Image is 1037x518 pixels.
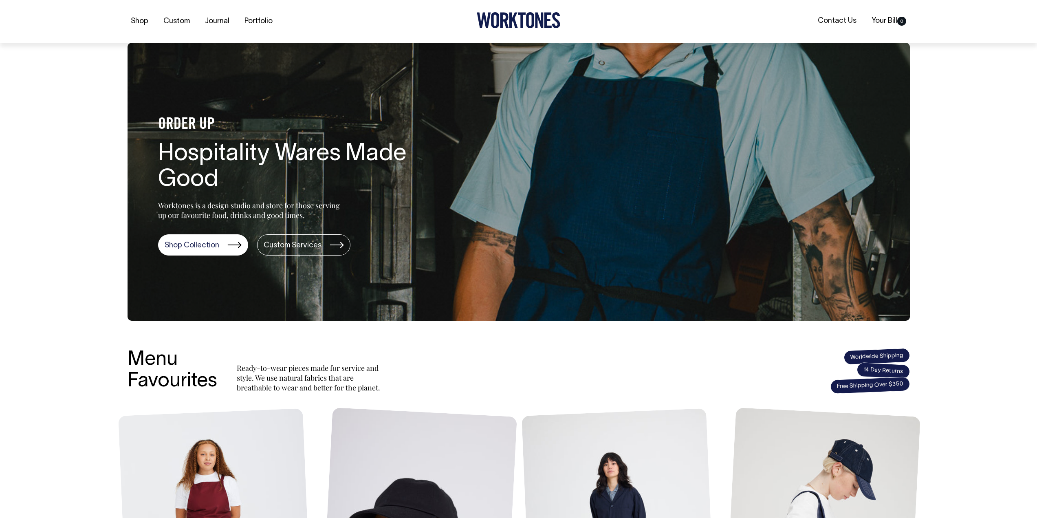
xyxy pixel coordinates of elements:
a: Custom Services [257,234,350,256]
span: Free Shipping Over $350 [830,377,910,394]
a: Custom [160,15,193,28]
span: 14 Day Returns [856,362,910,379]
a: Portfolio [241,15,276,28]
p: Ready-to-wear pieces made for service and style. We use natural fabrics that are breathable to we... [237,363,383,392]
a: Journal [202,15,233,28]
span: Worldwide Shipping [843,348,910,365]
h1: Hospitality Wares Made Good [158,141,419,194]
h4: ORDER UP [158,116,419,133]
a: Your Bill0 [868,14,909,28]
p: Worktones is a design studio and store for those serving up our favourite food, drinks and good t... [158,201,343,220]
a: Shop [128,15,152,28]
a: Shop Collection [158,234,248,256]
h3: Menu Favourites [128,349,217,392]
a: Contact Us [815,14,860,28]
span: 0 [897,17,906,26]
